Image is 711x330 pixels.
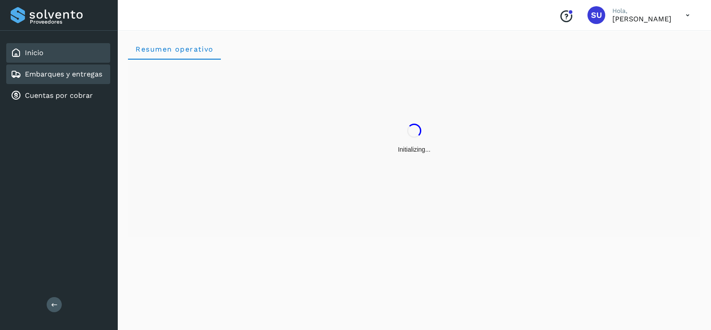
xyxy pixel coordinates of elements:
div: Inicio [6,43,110,63]
p: Hola, [612,7,671,15]
p: Proveedores [30,19,107,25]
div: Cuentas por cobrar [6,86,110,105]
p: Sayra Ugalde [612,15,671,23]
a: Embarques y entregas [25,70,102,78]
div: Embarques y entregas [6,64,110,84]
a: Cuentas por cobrar [25,91,93,100]
span: Resumen operativo [135,45,214,53]
a: Inicio [25,48,44,57]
